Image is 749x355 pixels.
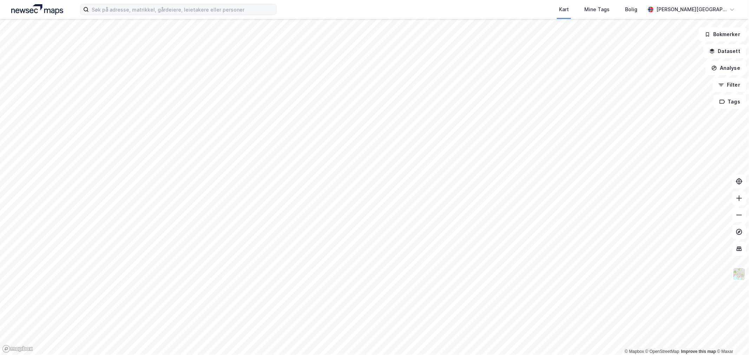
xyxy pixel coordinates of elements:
[625,5,637,14] div: Bolig
[559,5,569,14] div: Kart
[714,321,749,355] iframe: Chat Widget
[89,4,276,15] input: Søk på adresse, matrikkel, gårdeiere, leietakere eller personer
[11,4,63,15] img: logo.a4113a55bc3d86da70a041830d287a7e.svg
[584,5,610,14] div: Mine Tags
[656,5,727,14] div: [PERSON_NAME][GEOGRAPHIC_DATA]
